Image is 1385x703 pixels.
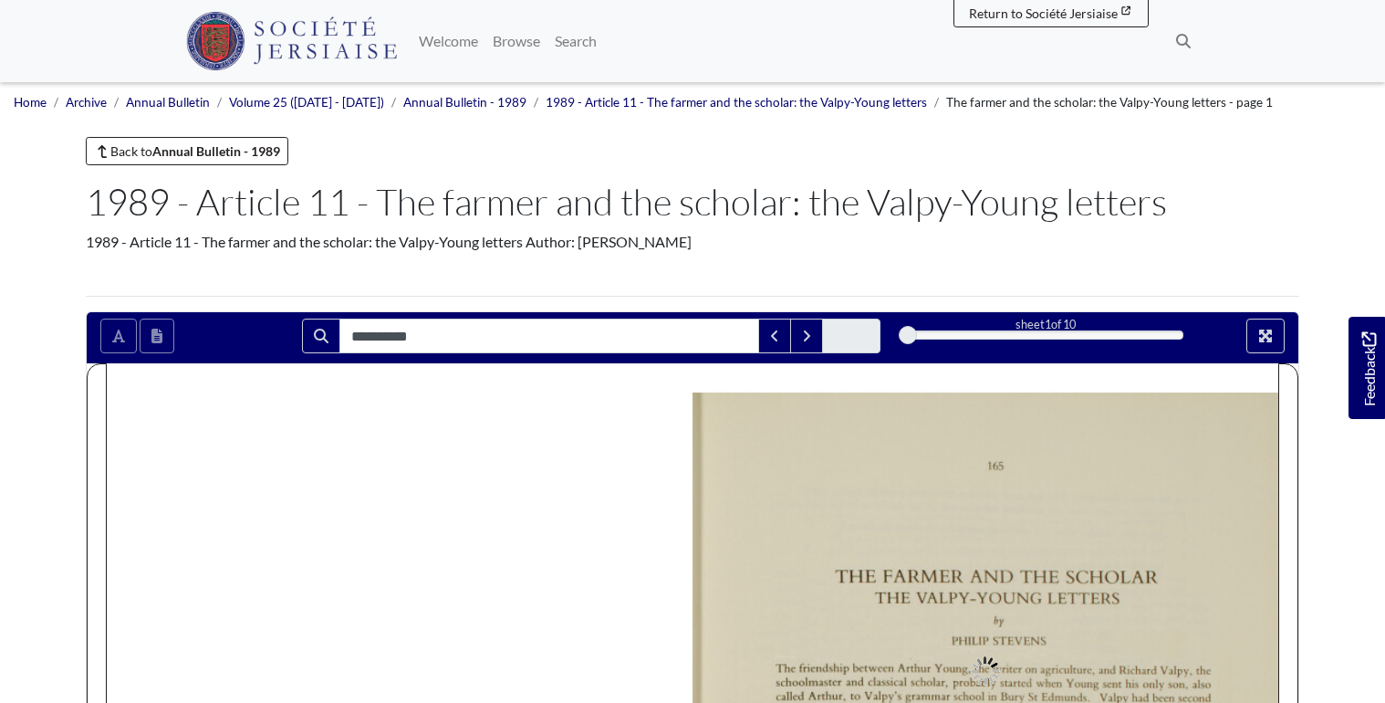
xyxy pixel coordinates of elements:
button: Search [302,319,340,353]
a: Archive [66,95,107,110]
strong: Annual Bulletin - 1989 [152,143,280,159]
a: Annual Bulletin [126,95,210,110]
a: Home [14,95,47,110]
a: Volume 25 ([DATE] - [DATE]) [229,95,384,110]
a: Search [547,23,604,59]
a: Annual Bulletin - 1989 [403,95,526,110]
a: Welcome [411,23,485,59]
span: Feedback [1358,331,1380,405]
span: The farmer and the scholar: the Valpy-Young letters - page 1 [946,95,1273,110]
a: Would you like to provide feedback? [1349,317,1385,419]
div: sheet of 10 [908,316,1183,333]
span: Return to Société Jersiaise [969,5,1118,21]
button: Previous Match [758,319,791,353]
a: Browse [485,23,547,59]
button: Full screen mode [1246,319,1285,353]
a: Back toAnnual Bulletin - 1989 [86,137,288,165]
button: Open transcription window [140,319,174,353]
button: Toggle text selection (Alt+T) [100,319,137,353]
span: 1 [1045,317,1051,331]
input: Search for [339,319,759,353]
button: Next Match [790,319,823,353]
img: Société Jersiaise [186,12,397,70]
h1: 1989 - Article 11 - The farmer and the scholar: the Valpy-Young letters [86,180,1299,224]
div: 1989 - Article 11 - The farmer and the scholar: the Valpy-Young letters Author: [PERSON_NAME] [86,231,1299,253]
a: 1989 - Article 11 - The farmer and the scholar: the Valpy-Young letters [546,95,927,110]
a: Société Jersiaise logo [186,7,397,75]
